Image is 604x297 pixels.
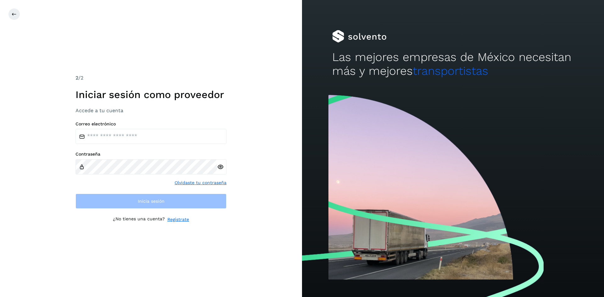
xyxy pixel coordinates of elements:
h1: Iniciar sesión como proveedor [75,89,226,101]
span: transportistas [413,64,488,78]
h2: Las mejores empresas de México necesitan más y mejores [332,50,574,78]
h3: Accede a tu cuenta [75,107,226,113]
a: Olvidaste tu contraseña [175,179,226,186]
label: Correo electrónico [75,121,226,127]
label: Contraseña [75,151,226,157]
div: /2 [75,74,226,82]
span: Inicia sesión [138,199,165,203]
a: Regístrate [167,216,189,223]
span: 2 [75,75,78,81]
button: Inicia sesión [75,194,226,209]
p: ¿No tienes una cuenta? [113,216,165,223]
